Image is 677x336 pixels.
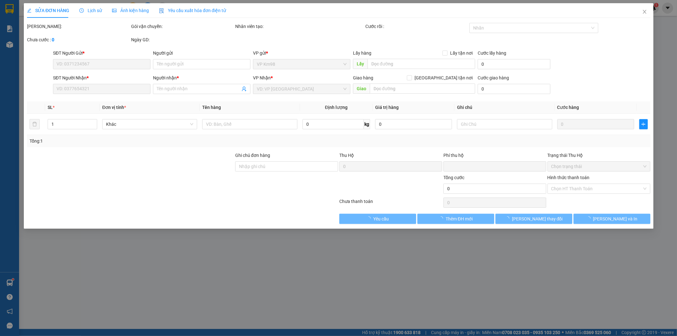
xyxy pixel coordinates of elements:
[202,119,297,129] input: VD: Bàn, Ghế
[446,215,473,222] span: Thêm ĐH mới
[242,86,247,91] span: user-add
[365,23,468,30] div: Cước rồi :
[642,9,647,14] span: close
[455,101,554,114] th: Ghi chú
[639,119,647,129] button: plus
[635,3,653,21] button: Close
[573,214,650,224] button: [PERSON_NAME] và In
[202,105,221,110] span: Tên hàng
[339,198,443,209] div: Chưa thanh toán
[27,8,31,13] span: edit
[339,153,354,158] span: Thu Hộ
[27,8,69,13] span: SỬA ĐƠN HÀNG
[478,50,506,56] label: Cước lấy hàng
[131,23,234,30] div: Gói vận chuyển:
[417,214,494,224] button: Thêm ĐH mới
[159,8,226,13] span: Yêu cầu xuất hóa đơn điện tử
[586,216,593,221] span: loading
[495,214,572,224] button: [PERSON_NAME] thay đổi
[478,59,550,69] input: Cước lấy hàng
[478,75,509,80] label: Cước giao hàng
[131,36,234,43] div: Ngày GD:
[557,105,579,110] span: Cước hàng
[375,105,399,110] span: Giá trị hàng
[235,161,338,171] input: Ghi chú đơn hàng
[373,215,389,222] span: Yêu cầu
[79,8,102,13] span: Lịch sử
[53,50,150,57] div: SĐT Người Gửi
[512,215,563,222] span: [PERSON_NAME] thay đổi
[505,216,512,221] span: loading
[257,59,347,69] span: VP Km98
[253,75,271,80] span: VP Nhận
[443,152,546,161] div: Phí thu hộ
[547,175,589,180] label: Hình thức thanh toán
[253,50,350,57] div: VP gửi
[593,215,637,222] span: [PERSON_NAME] và In
[353,84,369,94] span: Giao
[448,50,475,57] span: Lấy tận nơi
[478,84,550,94] input: Cước giao hàng
[48,105,53,110] span: SL
[79,8,84,13] span: clock-circle
[443,175,464,180] span: Tổng cước
[235,153,270,158] label: Ghi chú đơn hàng
[353,75,373,80] span: Giao hàng
[339,214,416,224] button: Yêu cầu
[27,36,130,43] div: Chưa cước :
[551,162,646,171] span: Chọn trạng thái
[439,216,446,221] span: loading
[557,119,634,129] input: 0
[235,23,364,30] div: Nhân viên tạo:
[457,119,552,129] input: Ghi Chú
[112,8,116,13] span: picture
[364,119,370,129] span: kg
[53,74,150,81] div: SĐT Người Nhận
[547,152,650,159] div: Trạng thái Thu Hộ
[325,105,348,110] span: Định lượng
[639,122,647,127] span: plus
[102,105,126,110] span: Đơn vị tính
[153,74,250,81] div: Người nhận
[353,59,367,69] span: Lấy
[366,216,373,221] span: loading
[106,119,193,129] span: Khác
[153,50,250,57] div: Người gửi
[27,23,130,30] div: [PERSON_NAME]:
[412,74,475,81] span: [GEOGRAPHIC_DATA] tận nơi
[52,37,54,42] b: 0
[30,138,261,144] div: Tổng: 1
[159,8,164,13] img: icon
[112,8,149,13] span: Ảnh kiện hàng
[30,119,40,129] button: delete
[353,50,371,56] span: Lấy hàng
[369,84,475,94] input: Dọc đường
[367,59,475,69] input: Dọc đường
